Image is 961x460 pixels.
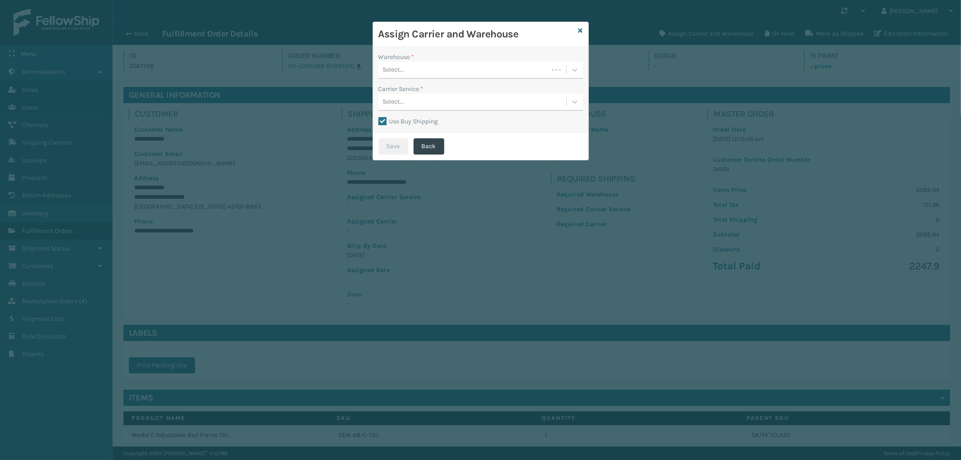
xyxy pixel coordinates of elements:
[378,118,438,125] label: Use Buy Shipping
[414,138,444,155] button: Back
[383,97,404,107] div: Select...
[378,27,575,41] h3: Assign Carrier and Warehouse
[383,65,404,75] div: Select...
[378,52,414,62] label: Warehouse
[378,84,424,94] label: Carrier Service
[378,138,408,155] button: Save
